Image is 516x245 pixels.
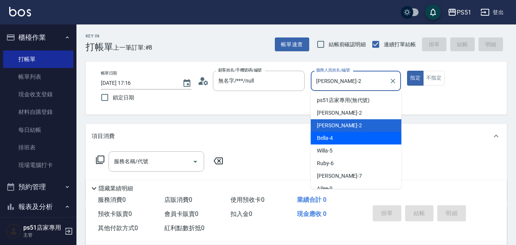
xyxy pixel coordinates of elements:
[317,185,333,193] span: Ailee -9
[297,196,326,203] span: 業績合計 0
[113,94,134,102] span: 鎖定日期
[189,156,201,168] button: Open
[101,77,175,89] input: YYYY/MM/DD hh:mm
[3,177,73,197] button: 預約管理
[23,224,62,232] h5: ps51店家專用
[99,185,133,193] p: 隱藏業績明細
[297,210,326,217] span: 現金應收 0
[230,210,252,217] span: 扣入金 0
[23,232,62,239] p: 主管
[92,132,115,140] p: 項目消費
[9,7,31,16] img: Logo
[407,71,424,86] button: 指定
[6,224,21,239] img: Person
[317,147,333,155] span: Willa -5
[3,197,73,217] button: 報表及分析
[3,121,73,139] a: 每日結帳
[457,8,471,17] div: PS51
[3,86,73,103] a: 現金收支登錄
[317,172,362,180] span: [PERSON_NAME] -7
[86,34,113,39] h2: Key In
[3,68,73,86] a: 帳單列表
[329,41,366,49] span: 結帳前確認明細
[3,156,73,174] a: 現場電腦打卡
[164,196,192,203] span: 店販消費 0
[317,159,334,167] span: Ruby -6
[98,196,126,203] span: 服務消費 0
[317,122,362,130] span: [PERSON_NAME] -2
[317,134,333,142] span: Bella -4
[164,224,204,232] span: 紅利點數折抵 0
[86,42,113,52] h3: 打帳單
[388,76,398,86] button: Clear
[3,28,73,47] button: 櫃檯作業
[101,70,117,76] label: 帳單日期
[86,124,507,148] div: 項目消費
[316,67,350,73] label: 服務人員姓名/編號
[3,139,73,156] a: 排班表
[113,43,153,52] span: 上一筆訂單:#8
[218,67,262,73] label: 顧客姓名/手機號碼/編號
[3,50,73,68] a: 打帳單
[98,210,132,217] span: 預收卡販賣 0
[384,41,416,49] span: 連續打單結帳
[230,196,264,203] span: 使用預收卡 0
[423,71,445,86] button: 不指定
[164,210,198,217] span: 會員卡販賣 0
[3,103,73,121] a: 材料自購登錄
[98,224,138,232] span: 其他付款方式 0
[178,74,196,92] button: Choose date, selected date is 2025-09-11
[317,96,370,104] span: ps51店家專用 (無代號)
[317,109,362,117] span: [PERSON_NAME] -2
[445,5,474,20] button: PS51
[275,37,309,52] button: 帳單速查
[425,5,441,20] button: save
[477,5,507,19] button: 登出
